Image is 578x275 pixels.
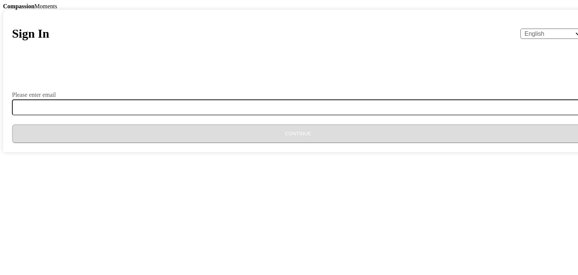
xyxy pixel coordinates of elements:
div: Moments [3,3,575,10]
b: Compassion [3,3,35,9]
h1: Sign In [12,27,49,41]
label: Please enter email [12,92,56,98]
